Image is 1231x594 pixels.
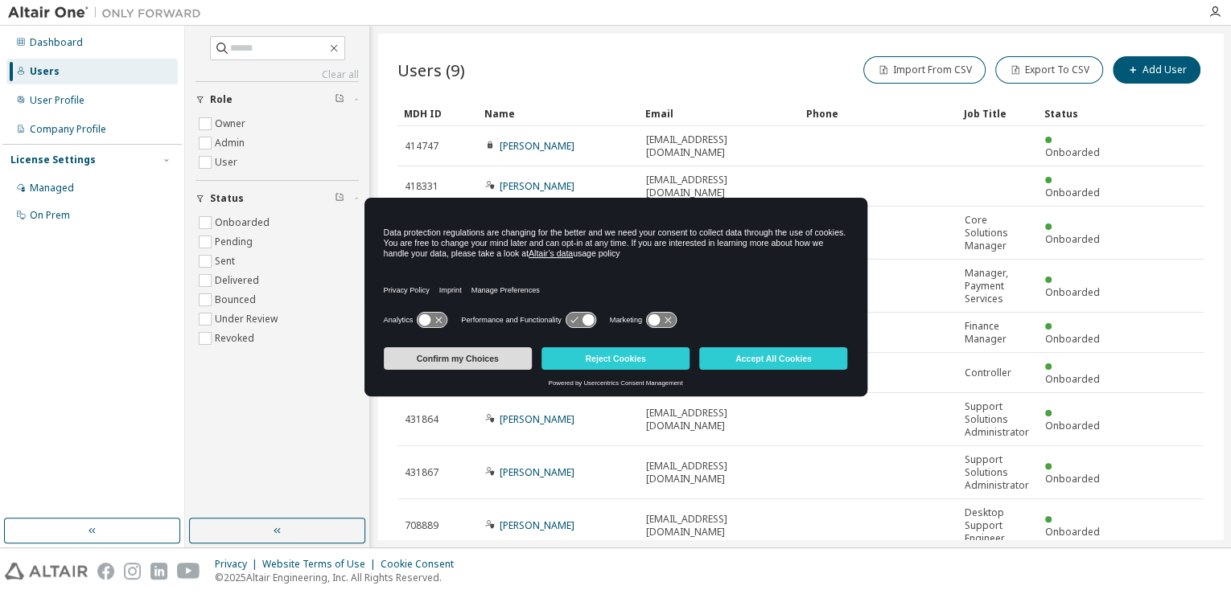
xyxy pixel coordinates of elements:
a: [PERSON_NAME] [500,465,574,479]
img: linkedin.svg [150,563,167,580]
div: Managed [30,182,74,195]
img: instagram.svg [124,563,141,580]
div: Company Profile [30,123,106,136]
button: Import From CSV [863,56,986,84]
label: Onboarded [215,213,273,232]
div: License Settings [10,154,96,166]
div: Email [645,100,793,126]
span: Onboarded [1045,145,1100,159]
span: Onboarded [1045,232,1100,246]
div: User Profile [30,94,84,107]
div: Users [30,65,60,78]
label: Admin [215,133,248,153]
div: Name [484,100,632,126]
a: Clear all [196,68,359,81]
button: Add User [1113,56,1200,84]
img: facebook.svg [97,563,114,580]
button: Role [196,82,359,117]
span: Desktop Support Engineer [965,506,1031,545]
label: Pending [215,232,256,252]
span: Core Solutions Manager [965,214,1031,252]
label: Delivered [215,271,262,290]
span: Onboarded [1045,332,1100,346]
div: MDH ID [404,100,471,126]
div: Status [1044,100,1112,126]
span: 418331 [405,180,438,193]
a: [PERSON_NAME] [500,412,574,426]
span: Clear filter [335,93,344,106]
span: Onboarded [1045,285,1100,299]
span: [EMAIL_ADDRESS][DOMAIN_NAME] [646,460,793,485]
label: Under Review [215,309,281,329]
a: [PERSON_NAME] [500,518,574,532]
span: Onboarded [1045,419,1100,432]
span: Onboarded [1045,186,1100,199]
span: Controller [965,367,1011,379]
span: Clear filter [335,192,344,205]
span: 431864 [405,413,438,426]
img: altair_logo.svg [5,563,88,580]
a: [PERSON_NAME] [500,179,574,193]
span: [EMAIL_ADDRESS][DOMAIN_NAME] [646,133,793,159]
span: Onboarded [1045,525,1100,539]
span: Users (9) [397,59,465,81]
span: Support Solutions Administrator [965,453,1031,492]
span: Onboarded [1045,372,1100,386]
img: Altair One [8,5,209,21]
span: 414747 [405,140,438,153]
div: Job Title [964,100,1031,126]
label: Owner [215,114,249,133]
span: Status [210,192,244,205]
button: Export To CSV [995,56,1103,84]
div: Cookie Consent [381,558,463,571]
div: Privacy [215,558,262,571]
span: [EMAIL_ADDRESS][DOMAIN_NAME] [646,513,793,539]
div: Dashboard [30,36,83,49]
p: © 2025 Altair Engineering, Inc. All Rights Reserved. [215,571,463,584]
span: 431867 [405,466,438,479]
span: Onboarded [1045,472,1100,485]
span: Support Solutions Administrator [965,400,1031,439]
div: Phone [806,100,951,126]
button: Status [196,181,359,216]
span: [EMAIL_ADDRESS][DOMAIN_NAME] [646,174,793,199]
div: Website Terms of Use [262,558,381,571]
label: Bounced [215,290,259,309]
label: Sent [215,252,238,271]
a: [PERSON_NAME] [500,139,574,153]
span: Manager, Payment Services [965,267,1031,305]
label: User [215,153,241,172]
span: Finance Manager [965,320,1031,346]
span: [EMAIL_ADDRESS][DOMAIN_NAME] [646,407,793,432]
div: On Prem [30,209,70,222]
img: youtube.svg [177,563,200,580]
span: Role [210,93,233,106]
label: Revoked [215,329,257,348]
span: 708889 [405,519,438,532]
